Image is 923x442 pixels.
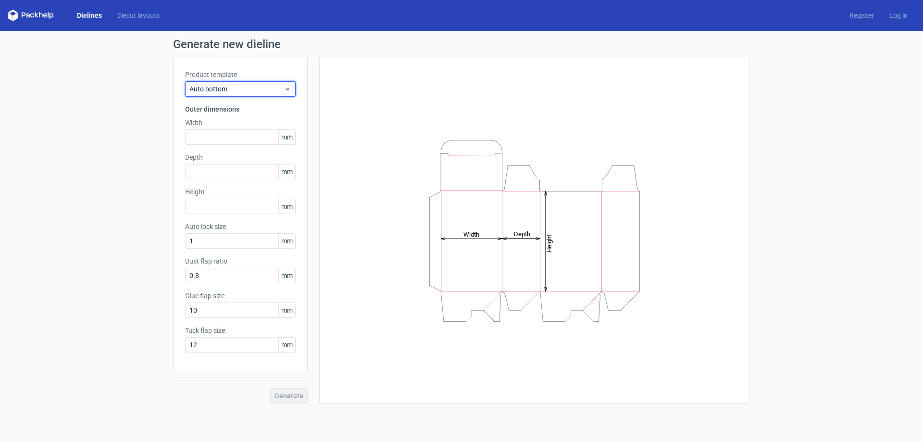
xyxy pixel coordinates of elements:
label: Auto lock size [185,222,296,231]
a: Log in [882,11,915,20]
span: mm [278,234,295,248]
label: Width [185,118,296,127]
span: mm [278,268,295,283]
span: mm [278,164,295,179]
label: Depth [185,152,296,162]
span: Auto bottom [189,84,284,94]
label: Dust flap ratio [185,256,296,266]
span: mm [278,199,295,214]
tspan: Depth [514,230,530,238]
a: Register [842,11,882,20]
label: Tuck flap size [185,326,296,335]
h1: Generate new dieline [173,38,750,50]
tspan: Height [546,234,553,252]
a: Dielines [69,11,110,20]
span: mm [278,303,295,317]
tspan: Width [463,230,479,238]
label: Height [185,187,296,197]
span: mm [278,338,295,352]
label: Glue flap size [185,291,296,301]
h3: Outer dimensions [185,104,296,114]
span: mm [278,130,295,144]
a: Diecut layouts [110,11,167,20]
label: Product template [185,70,296,79]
